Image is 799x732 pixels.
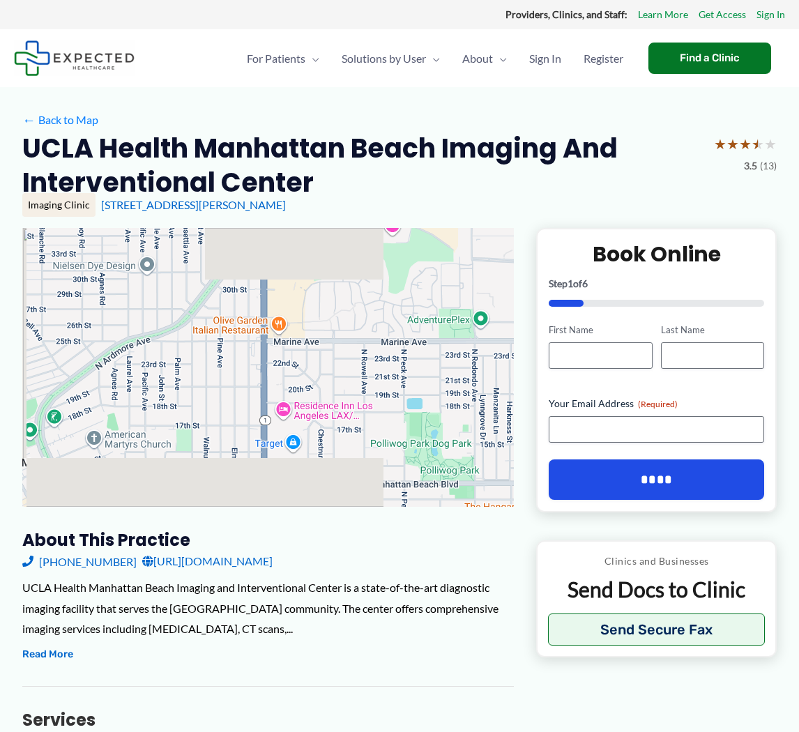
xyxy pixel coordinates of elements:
button: Read More [22,646,73,663]
span: ★ [752,131,764,157]
label: Last Name [661,323,764,337]
a: [PHONE_NUMBER] [22,551,137,572]
span: ★ [764,131,777,157]
span: 1 [568,277,573,289]
span: 3.5 [744,157,757,175]
span: ← [22,113,36,126]
span: ★ [739,131,752,157]
a: Solutions by UserMenu Toggle [330,34,451,83]
h3: About this practice [22,529,514,551]
img: Expected Healthcare Logo - side, dark font, small [14,40,135,76]
button: Send Secure Fax [548,613,765,646]
span: Sign In [529,34,561,83]
span: (Required) [638,399,678,409]
div: Imaging Clinic [22,193,96,217]
a: AboutMenu Toggle [451,34,518,83]
a: For PatientsMenu Toggle [236,34,330,83]
h3: Services [22,709,514,731]
h2: UCLA Health Manhattan Beach Imaging and Interventional Center [22,131,703,200]
a: Find a Clinic [648,43,771,74]
a: Sign In [518,34,572,83]
a: [STREET_ADDRESS][PERSON_NAME] [101,198,286,211]
span: About [462,34,493,83]
span: Menu Toggle [493,34,507,83]
a: Get Access [699,6,746,24]
a: Sign In [756,6,785,24]
p: Clinics and Businesses [548,552,765,570]
a: Register [572,34,634,83]
p: Send Docs to Clinic [548,576,765,603]
div: UCLA Health Manhattan Beach Imaging and Interventional Center is a state-of-the-art diagnostic im... [22,577,514,639]
span: (13) [760,157,777,175]
label: Your Email Address [549,397,764,411]
span: Register [584,34,623,83]
a: [URL][DOMAIN_NAME] [142,551,273,572]
nav: Primary Site Navigation [236,34,634,83]
a: ←Back to Map [22,109,98,130]
span: ★ [726,131,739,157]
span: Menu Toggle [305,34,319,83]
span: Solutions by User [342,34,426,83]
label: First Name [549,323,652,337]
strong: Providers, Clinics, and Staff: [505,8,627,20]
p: Step of [549,279,764,289]
span: 6 [582,277,588,289]
a: Learn More [638,6,688,24]
span: ★ [714,131,726,157]
h2: Book Online [549,241,764,268]
span: Menu Toggle [426,34,440,83]
span: For Patients [247,34,305,83]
